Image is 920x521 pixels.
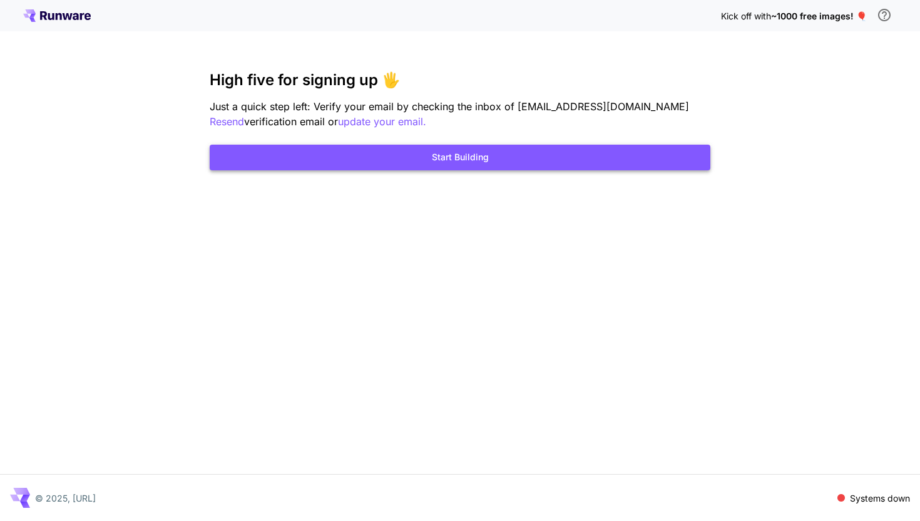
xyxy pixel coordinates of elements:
span: ~1000 free images! 🎈 [771,11,867,21]
span: verification email or [244,115,338,128]
button: In order to qualify for free credit, you need to sign up with a business email address and click ... [872,3,897,28]
span: Kick off with [721,11,771,21]
p: Systems down [850,492,910,505]
button: Start Building [210,145,710,170]
button: Resend [210,114,244,130]
button: update your email. [338,114,426,130]
h3: High five for signing up 🖐️ [210,71,710,89]
p: © 2025, [URL] [35,492,96,505]
span: Just a quick step left: Verify your email by checking the inbox of [EMAIL_ADDRESS][DOMAIN_NAME] [210,100,689,113]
